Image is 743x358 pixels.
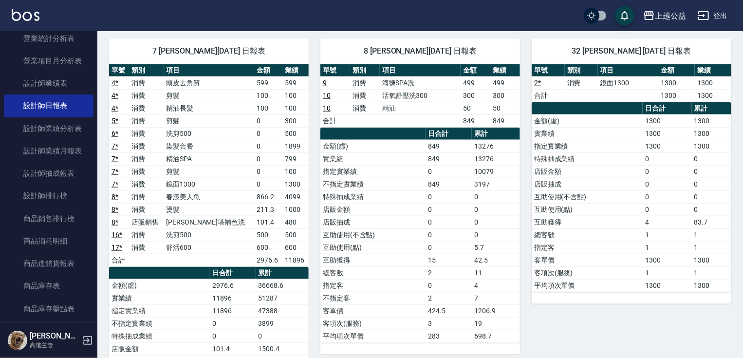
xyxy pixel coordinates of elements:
td: 總客數 [532,228,643,241]
td: 698.7 [472,330,520,342]
td: 店販金額 [320,203,426,216]
td: 鏡面1300 [598,76,659,89]
td: 1300 [643,127,692,140]
p: 高階主管 [30,341,79,350]
td: 1300 [643,254,692,266]
th: 業績 [490,64,520,77]
td: 799 [282,152,309,165]
td: 3 [426,317,472,330]
a: 設計師抽成報表 [4,162,93,185]
td: 實業績 [109,292,210,304]
td: 消費 [129,76,164,89]
td: 1206.9 [472,304,520,317]
td: 4099 [282,190,309,203]
a: 設計師業績表 [4,72,93,94]
td: 101.4 [254,216,282,228]
h5: [PERSON_NAME] [30,331,79,341]
td: 不指定實業績 [109,317,210,330]
td: 消費 [129,89,164,102]
td: 300 [490,89,520,102]
th: 金額 [254,64,282,77]
td: 1 [643,241,692,254]
td: 500 [282,228,309,241]
td: 500 [254,228,282,241]
td: 480 [282,216,309,228]
td: 13276 [472,152,520,165]
th: 日合計 [643,102,692,115]
td: 849 [461,114,490,127]
th: 日合計 [426,128,472,140]
td: 0 [643,152,692,165]
td: 消費 [129,190,164,203]
td: 1899 [282,140,309,152]
td: 1 [692,266,731,279]
td: 互助使用(點) [532,203,643,216]
td: 互助獲得 [320,254,426,266]
td: 0 [692,178,731,190]
th: 日合計 [210,267,256,280]
td: 50 [461,102,490,114]
td: 13276 [472,140,520,152]
a: 商品進銷貨報表 [4,252,93,275]
td: 燙髮 [164,203,254,216]
td: 83.7 [692,216,731,228]
td: 剪髮 [164,89,254,102]
td: 不指定客 [320,292,426,304]
div: 上越公益 [655,10,686,22]
td: 消費 [129,140,164,152]
td: 1500.4 [256,342,309,355]
td: 0 [643,165,692,178]
td: 2976.6 [210,279,256,292]
td: 100 [282,89,309,102]
td: 849 [426,140,472,152]
a: 設計師業績月報表 [4,140,93,162]
td: 1300 [643,140,692,152]
td: 101.4 [210,342,256,355]
td: 0 [210,317,256,330]
a: 營業統計分析表 [4,27,93,50]
td: 1300 [282,178,309,190]
td: 849 [426,152,472,165]
td: 0 [426,203,472,216]
td: 100 [254,102,282,114]
td: 300 [282,114,309,127]
td: 客單價 [532,254,643,266]
td: 合計 [320,114,350,127]
td: 499 [490,76,520,89]
span: 7 [PERSON_NAME][DATE] 日報表 [121,46,297,56]
td: 客單價 [320,304,426,317]
a: 設計師排行榜 [4,185,93,207]
td: 600 [282,241,309,254]
td: 精油長髮 [164,102,254,114]
td: 866.2 [254,190,282,203]
td: 特殊抽成業績 [320,190,426,203]
td: 指定實業績 [532,140,643,152]
td: 11896 [210,292,256,304]
td: 0 [692,165,731,178]
td: 0 [210,330,256,342]
a: 會員卡銷售報表 [4,320,93,342]
td: 春漾美人魚 [164,190,254,203]
td: 11896 [210,304,256,317]
button: save [615,6,634,25]
td: 指定客 [320,279,426,292]
a: 營業項目月分析表 [4,50,93,72]
td: 舒活600 [164,241,254,254]
th: 業績 [695,64,731,77]
td: 849 [426,178,472,190]
td: 不指定實業績 [320,178,426,190]
td: 499 [461,76,490,89]
td: 50 [490,102,520,114]
td: 0 [472,216,520,228]
td: 599 [254,76,282,89]
td: 2 [426,266,472,279]
td: 1300 [658,89,695,102]
td: 849 [490,114,520,127]
td: 11 [472,266,520,279]
td: 互助使用(不含點) [320,228,426,241]
img: Logo [12,9,39,21]
th: 單號 [109,64,129,77]
td: 消費 [565,76,598,89]
td: 1 [692,241,731,254]
td: 店販抽成 [532,178,643,190]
